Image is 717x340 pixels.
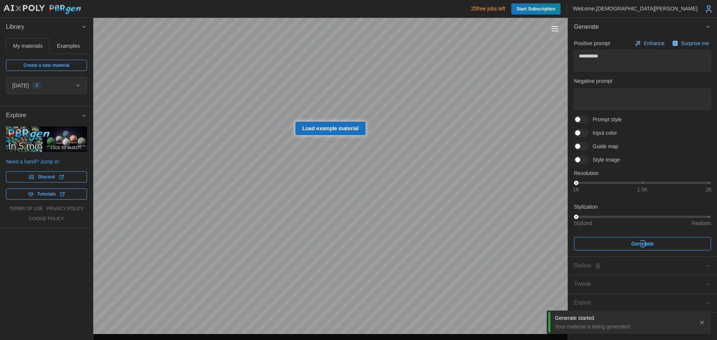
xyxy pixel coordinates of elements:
[47,206,84,212] a: privacy policy
[6,60,87,71] a: Create a new material
[574,77,711,85] p: Negative prompt
[555,314,693,322] div: Generate started
[6,127,87,152] img: PBRgen explained in 5 minutes
[37,189,56,199] span: Tutorials
[38,172,55,182] span: Discord
[574,203,711,210] p: Stylization
[12,82,29,89] p: [DATE]
[24,60,69,71] span: Create a new material
[57,43,80,49] span: Examples
[588,116,622,123] span: Prompt style
[574,275,705,293] span: Tweak
[295,122,366,135] a: Load example material
[568,18,717,36] button: Generate
[574,237,711,250] button: Generate
[36,82,38,88] span: 1
[588,156,620,163] span: Style image
[516,3,555,15] span: Start Subscription
[573,5,698,12] p: Welcome, [DEMOGRAPHIC_DATA][PERSON_NAME]
[568,294,717,312] button: Export
[550,24,560,34] button: Toggle viewport controls
[588,129,617,137] span: Input color
[6,106,81,125] span: Explore
[555,323,693,330] div: Your material is being generated
[302,122,359,135] span: Load example material
[574,18,705,36] span: Generate
[29,216,64,222] a: cookie policy
[6,158,87,165] p: Need a hand? Jump in:
[670,38,711,49] button: Surprise me
[568,36,717,256] div: Generate
[574,40,610,47] p: Positive prompt
[511,3,561,15] a: Start Subscription
[3,4,81,15] img: AIxPoly PBRgen
[633,38,666,49] button: Enhance
[574,294,705,312] span: Export
[644,40,666,47] p: Enhance
[631,237,654,250] span: Generate
[574,261,705,271] div: Refine
[9,206,43,212] a: terms of use
[471,5,505,12] p: 25 free jobs left
[6,77,87,94] button: [DATE]1
[568,275,717,293] button: Tweak
[6,188,87,200] a: Tutorials
[568,257,717,275] button: Refine
[6,171,87,183] a: Discord
[13,42,43,50] p: My materials
[681,40,711,47] p: Surprise me
[574,169,711,177] p: Resolution
[6,18,81,36] span: Library
[588,143,618,150] span: Guide map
